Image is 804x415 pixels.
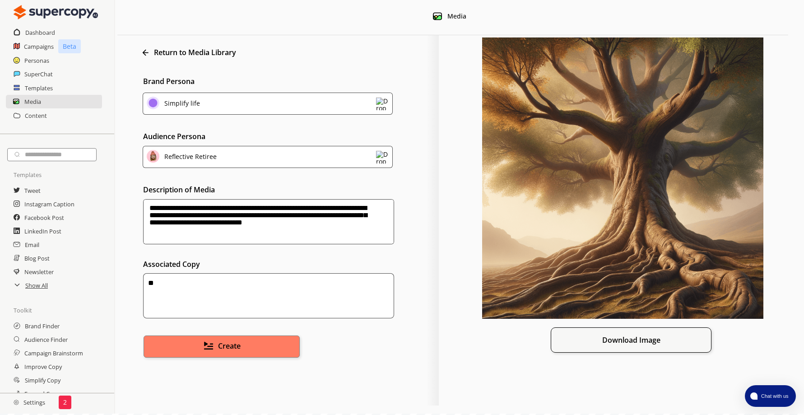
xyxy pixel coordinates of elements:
img: Playlist Icon [204,340,214,350]
a: Media [24,95,41,108]
a: LinkedIn Post [24,224,61,238]
img: Audience [147,150,159,163]
img: Dropdown [376,98,389,110]
span: Chat with us [758,392,790,400]
a: Brand Finder [25,319,60,333]
img: Generated image 1 [482,37,763,319]
a: Instagram Caption [24,197,74,211]
a: Newsletter [24,265,54,279]
img: Close [14,3,98,21]
a: Expand Copy [24,387,60,401]
img: Close [14,400,19,405]
span: Create [218,341,241,351]
button: Create [144,336,300,358]
div: Return to Media Library [126,44,425,60]
a: Templates [25,81,53,95]
div: Media [447,13,466,20]
div: Simplify life [161,98,200,112]
a: Blog Post [24,252,50,265]
img: Dropdown [376,151,389,163]
a: Show All [25,279,48,292]
p: Brand Persona [143,78,439,85]
img: Media Icon [433,12,442,21]
button: Download Image [551,327,711,353]
a: Email [25,238,39,252]
a: Improve Copy [24,360,62,373]
a: Tweet [24,184,41,197]
a: Campaigns [24,40,54,53]
p: 2 [63,399,67,406]
a: Dashboard [25,26,55,39]
p: Description of Media [143,186,439,193]
a: Facebook Post [24,211,64,224]
img: Brand [147,97,159,109]
a: Personas [24,54,49,67]
p: Audience Persona [143,133,439,140]
label: Associated Copy [143,261,439,268]
p: Beta [58,39,81,53]
a: SuperChat [24,67,53,81]
a: Campaign Brainstorm [24,346,83,360]
a: Content [25,109,47,122]
a: Simplify Copy [25,373,60,387]
button: atlas-launcher [745,385,796,407]
div: Reflective Retiree [161,151,217,166]
a: Audience Finder [24,333,68,346]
